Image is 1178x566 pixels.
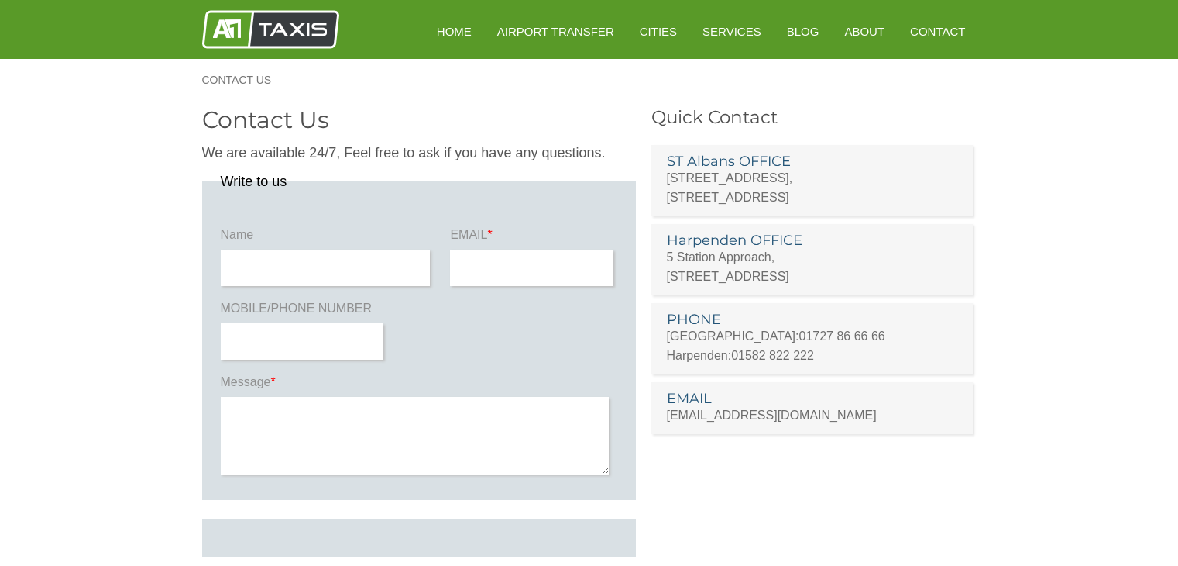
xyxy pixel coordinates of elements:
p: [GEOGRAPHIC_DATA]: [667,326,958,346]
p: We are available 24/7, Feel free to ask if you have any questions. [202,143,636,163]
h3: Quick Contact [651,109,977,126]
h3: Harpenden OFFICE [667,233,958,247]
p: 5 Station Approach, [STREET_ADDRESS] [667,247,958,286]
legend: Write to us [221,174,287,188]
a: HOME [426,12,483,50]
a: Contact Us [202,74,287,85]
a: Contact [899,12,976,50]
h3: ST Albans OFFICE [667,154,958,168]
a: Cities [629,12,688,50]
a: 01727 86 66 66 [799,330,885,343]
a: 01582 822 222 [731,349,814,362]
h2: Contact Us [202,109,636,132]
label: Name [221,226,434,250]
a: About [833,12,895,50]
a: [EMAIL_ADDRESS][DOMAIN_NAME] [667,409,877,422]
label: Message [221,374,617,397]
h3: PHONE [667,312,958,326]
p: Harpenden: [667,346,958,365]
a: Blog [776,12,830,50]
label: EMAIL [450,226,616,250]
a: Airport Transfer [486,12,625,50]
p: [STREET_ADDRESS], [STREET_ADDRESS] [667,168,958,207]
img: A1 Taxis [202,10,339,49]
a: Services [692,12,772,50]
label: MOBILE/PHONE NUMBER [221,300,387,323]
h3: EMAIL [667,392,958,406]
